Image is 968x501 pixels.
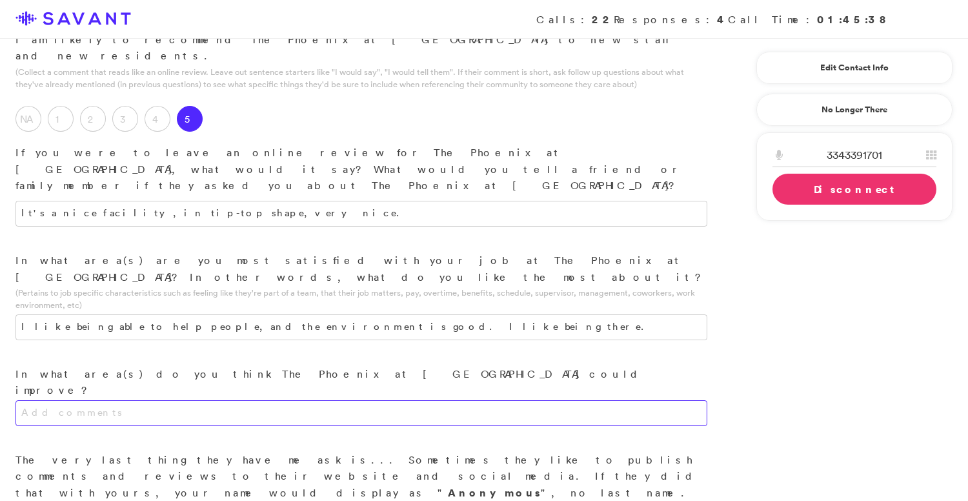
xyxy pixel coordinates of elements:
[80,106,106,132] label: 2
[592,12,614,26] strong: 22
[177,106,203,132] label: 5
[145,106,170,132] label: 4
[448,486,541,500] strong: Anonymous
[15,32,707,65] p: I am likely to recommend The Phoenix at [GEOGRAPHIC_DATA] to new staff and new residents.
[717,12,728,26] strong: 4
[756,94,953,126] a: No Longer There
[15,106,41,132] label: NA
[817,12,888,26] strong: 01:45:38
[772,57,936,78] a: Edit Contact Info
[15,252,707,285] p: In what area(s) are you most satisfied with your job at The Phoenix at [GEOGRAPHIC_DATA]? In othe...
[15,66,707,90] p: (Collect a comment that reads like an online review. Leave out sentence starters like "I would sa...
[112,106,138,132] label: 3
[15,145,707,194] p: If you were to leave an online review for The Phoenix at [GEOGRAPHIC_DATA], what would it say? Wh...
[48,106,74,132] label: 1
[15,287,707,311] p: (Pertains to job specific characteristics such as feeling like they're part of a team, that their...
[772,174,936,205] a: Disconnect
[15,366,707,399] p: In what area(s) do you think The Phoenix at [GEOGRAPHIC_DATA] could improve?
